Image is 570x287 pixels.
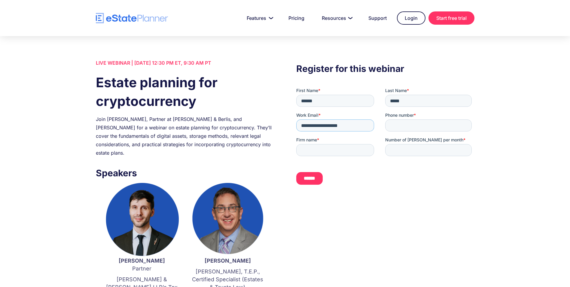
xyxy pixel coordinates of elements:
[96,59,274,67] div: LIVE WEBINAR | [DATE] 12:30 PM ET, 9:30 AM PT
[281,12,312,24] a: Pricing
[428,11,474,25] a: Start free trial
[296,62,474,76] h3: Register for this webinar
[205,258,251,264] strong: [PERSON_NAME]
[397,11,425,25] a: Login
[96,166,274,180] h3: Speakers
[239,12,278,24] a: Features
[105,257,179,273] p: Partner
[119,258,165,264] strong: [PERSON_NAME]
[296,88,474,190] iframe: Form 0
[96,13,168,23] a: home
[96,115,274,157] div: Join [PERSON_NAME], Partner at [PERSON_NAME] & Berlis, and [PERSON_NAME] for a webinar on estate ...
[315,12,358,24] a: Resources
[96,73,274,110] h1: Estate planning for cryptocurrency
[361,12,394,24] a: Support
